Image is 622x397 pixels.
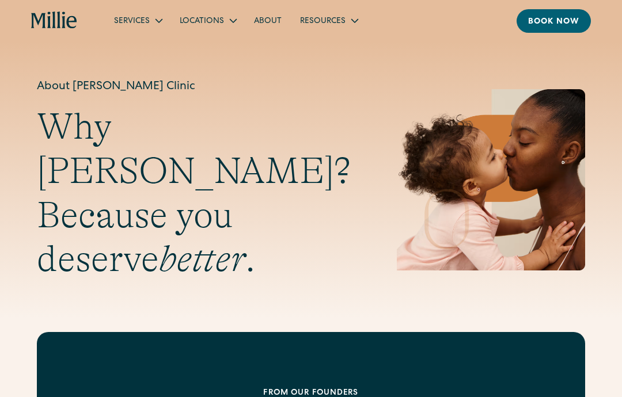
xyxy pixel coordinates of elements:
[114,16,150,28] div: Services
[300,16,346,28] div: Resources
[397,89,585,270] img: Mother and baby sharing a kiss, highlighting the emotional bond and nurturing care at the heart o...
[291,11,366,30] div: Resources
[159,238,245,280] em: better
[37,78,351,96] h1: About [PERSON_NAME] Clinic
[528,16,579,28] div: Book now
[105,11,170,30] div: Services
[180,16,224,28] div: Locations
[37,105,351,281] h2: Why [PERSON_NAME]? Because you deserve .
[245,11,291,30] a: About
[170,11,245,30] div: Locations
[517,9,591,33] a: Book now
[31,12,77,29] a: home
